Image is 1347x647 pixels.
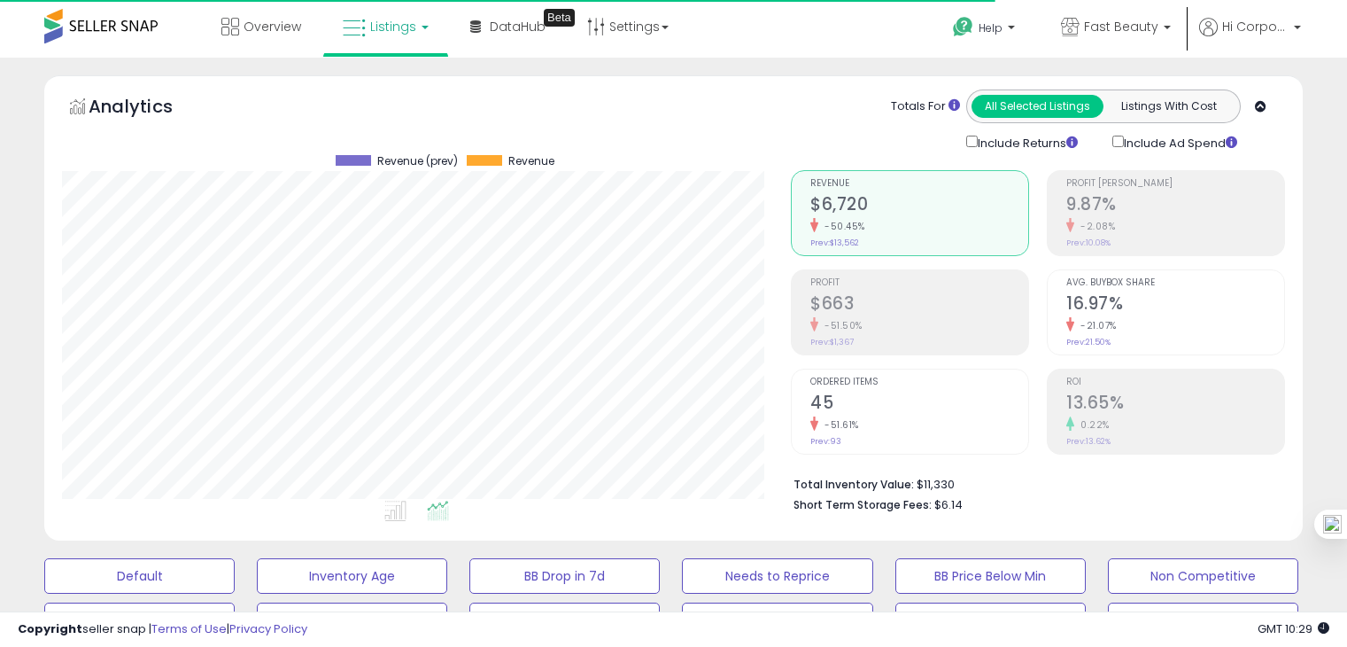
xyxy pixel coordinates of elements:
button: Inventory Age [257,558,447,594]
span: Revenue (prev) [377,155,458,168]
small: 0.22% [1074,418,1110,432]
span: DataHub [490,18,546,35]
button: Items Being Repriced [469,603,660,638]
div: seller snap | | [18,621,307,638]
div: Tooltip anchor [544,9,575,27]
b: Total Inventory Value: [793,477,914,492]
span: Avg. Buybox Share [1066,278,1284,288]
button: Selling @ Max [257,603,447,638]
span: Overview [244,18,301,35]
small: Prev: $1,367 [810,337,854,347]
div: Totals For [891,98,960,115]
h2: $663 [810,293,1028,317]
li: $11,330 [793,472,1272,494]
small: Prev: 21.50% [1066,337,1111,347]
strong: Copyright [18,620,82,637]
h2: 16.97% [1066,293,1284,317]
small: Prev: 93 [810,436,841,447]
button: 30 Day Decrease [682,603,872,638]
span: Revenue [508,155,554,168]
small: Prev: 13.62% [1066,436,1111,447]
button: Top Sellers [44,603,235,638]
small: -51.50% [818,319,863,332]
span: 2025-09-15 10:29 GMT [1258,620,1329,637]
h2: 9.87% [1066,194,1284,218]
small: -21.07% [1074,319,1117,332]
button: Needs to Reprice [682,558,872,594]
span: Ordered Items [810,378,1028,387]
h2: $6,720 [810,194,1028,218]
small: -51.61% [818,418,859,432]
button: BB Drop in 7d [469,558,660,594]
button: All Selected Listings [972,95,1103,118]
small: -2.08% [1074,220,1115,233]
h2: 45 [810,393,1028,417]
a: Help [939,3,1033,58]
div: Include Returns [953,132,1099,152]
button: Default [44,558,235,594]
small: -50.45% [818,220,865,233]
button: Listings With Cost [1103,95,1235,118]
a: Privacy Policy [229,620,307,637]
a: Terms of Use [151,620,227,637]
button: Non Competitive [1108,558,1298,594]
a: Hi Corporate [1199,18,1301,58]
span: ROI [1066,378,1284,387]
h5: Analytics [89,94,207,123]
span: Profit [PERSON_NAME] [1066,179,1284,189]
img: one_i.png [1323,515,1342,534]
b: Short Term Storage Fees: [793,497,932,512]
div: Include Ad Spend [1099,132,1266,152]
button: BB Price Below Min [895,558,1086,594]
h2: 13.65% [1066,393,1284,417]
span: Listings [370,18,416,35]
small: Prev: $13,562 [810,238,859,248]
button: Invoice prices [1108,603,1298,638]
button: SOP View Set [895,603,1086,638]
span: $6.14 [934,496,963,513]
i: Get Help [952,16,974,38]
small: Prev: 10.08% [1066,238,1111,248]
span: Hi Corporate [1222,18,1289,35]
span: Fast Beauty [1084,18,1158,35]
span: Revenue [810,179,1028,189]
span: Help [979,20,1003,35]
span: Profit [810,278,1028,288]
